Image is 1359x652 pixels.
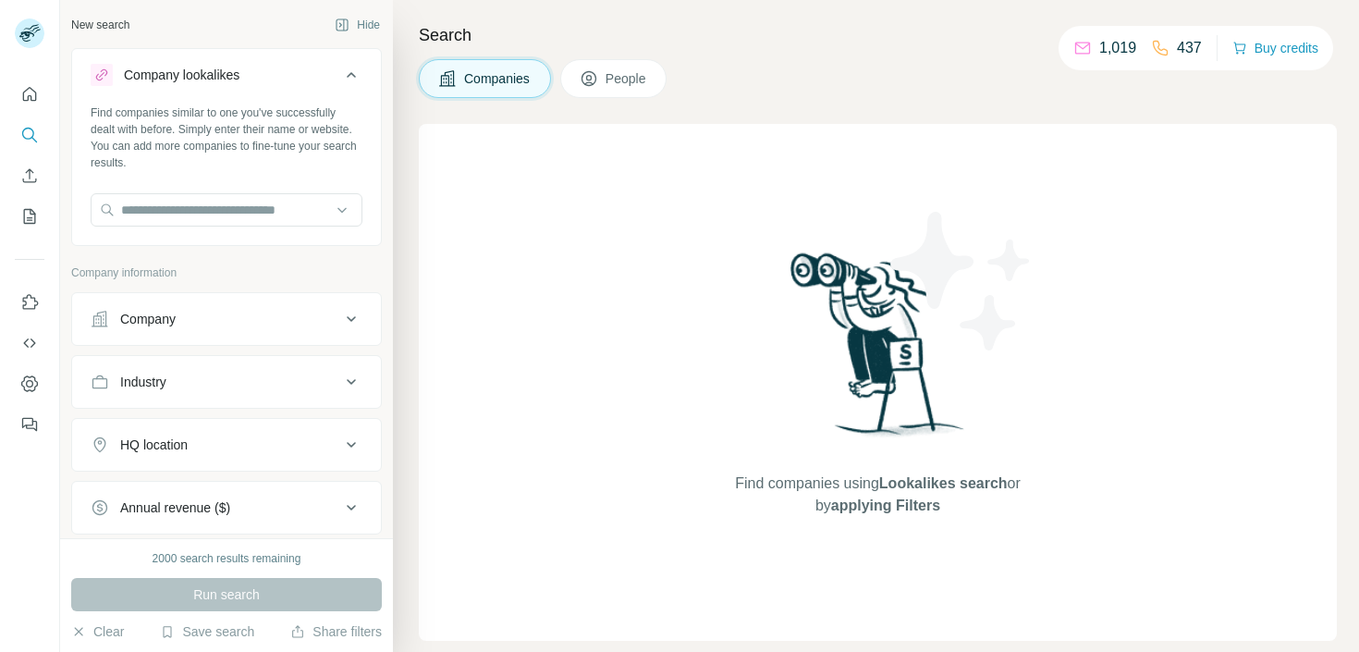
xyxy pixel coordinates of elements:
[782,248,974,454] img: Surfe Illustration - Woman searching with binoculars
[160,622,254,641] button: Save search
[831,498,940,513] span: applying Filters
[419,22,1337,48] h4: Search
[1232,35,1318,61] button: Buy credits
[1177,37,1202,59] p: 437
[71,622,124,641] button: Clear
[120,436,188,454] div: HQ location
[15,159,44,192] button: Enrich CSV
[72,486,381,530] button: Annual revenue ($)
[120,373,166,391] div: Industry
[15,118,44,152] button: Search
[72,53,381,105] button: Company lookalikes
[72,423,381,467] button: HQ location
[72,360,381,404] button: Industry
[878,198,1045,364] img: Surfe Illustration - Stars
[879,475,1008,491] span: Lookalikes search
[290,622,382,641] button: Share filters
[15,200,44,233] button: My lists
[464,69,532,88] span: Companies
[91,105,362,171] div: Find companies similar to one you've successfully dealt with before. Simply enter their name or w...
[606,69,648,88] span: People
[124,66,239,84] div: Company lookalikes
[72,297,381,341] button: Company
[120,498,230,517] div: Annual revenue ($)
[71,264,382,281] p: Company information
[1099,37,1136,59] p: 1,019
[322,11,393,39] button: Hide
[15,78,44,111] button: Quick start
[15,367,44,400] button: Dashboard
[71,17,129,33] div: New search
[15,408,44,441] button: Feedback
[729,473,1025,517] span: Find companies using or by
[120,310,176,328] div: Company
[15,286,44,319] button: Use Surfe on LinkedIn
[153,550,301,567] div: 2000 search results remaining
[15,326,44,360] button: Use Surfe API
